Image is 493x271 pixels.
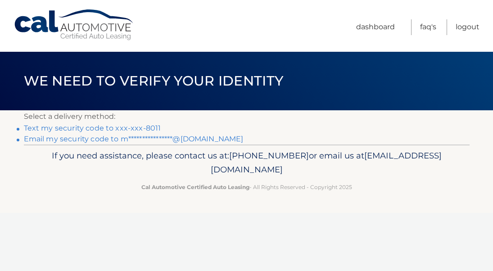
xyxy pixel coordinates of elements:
[24,72,284,89] span: We need to verify your identity
[141,184,249,190] strong: Cal Automotive Certified Auto Leasing
[14,9,135,41] a: Cal Automotive
[24,110,470,123] p: Select a delivery method:
[24,124,161,132] a: Text my security code to xxx-xxx-8011
[37,149,456,177] p: If you need assistance, please contact us at: or email us at
[456,19,479,35] a: Logout
[229,150,309,161] span: [PHONE_NUMBER]
[420,19,436,35] a: FAQ's
[37,182,456,192] p: - All Rights Reserved - Copyright 2025
[356,19,395,35] a: Dashboard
